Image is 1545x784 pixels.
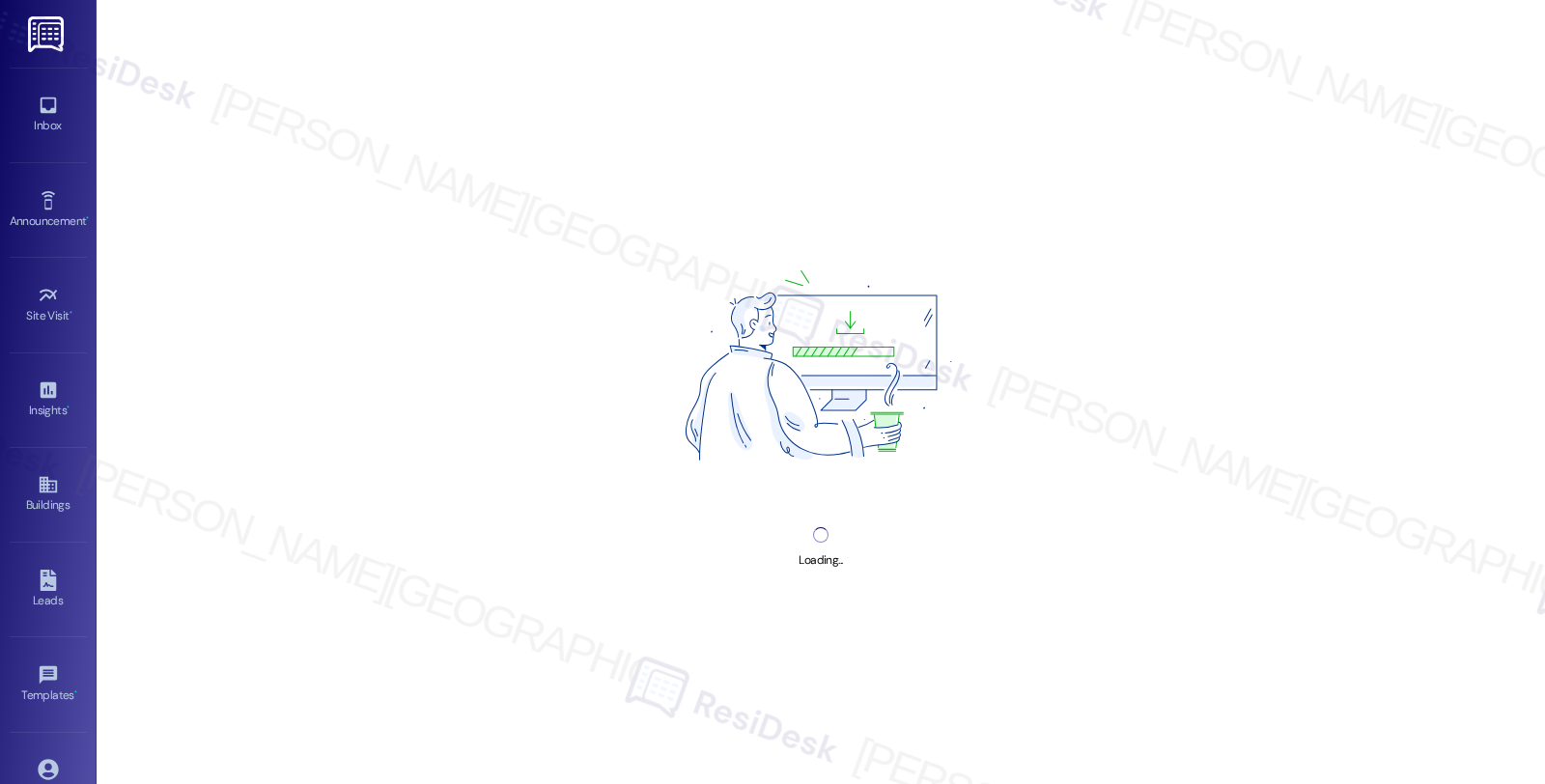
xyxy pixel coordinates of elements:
[67,401,70,414] span: •
[10,468,87,520] a: Buildings
[10,564,87,616] a: Leads
[799,550,842,571] div: Loading...
[74,686,77,699] span: •
[10,279,87,331] a: Site Visit •
[10,374,87,426] a: Insights •
[28,16,68,52] img: ResiDesk Logo
[10,89,87,141] a: Inbox
[70,306,72,320] span: •
[10,658,87,711] a: Templates •
[86,211,89,225] span: •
